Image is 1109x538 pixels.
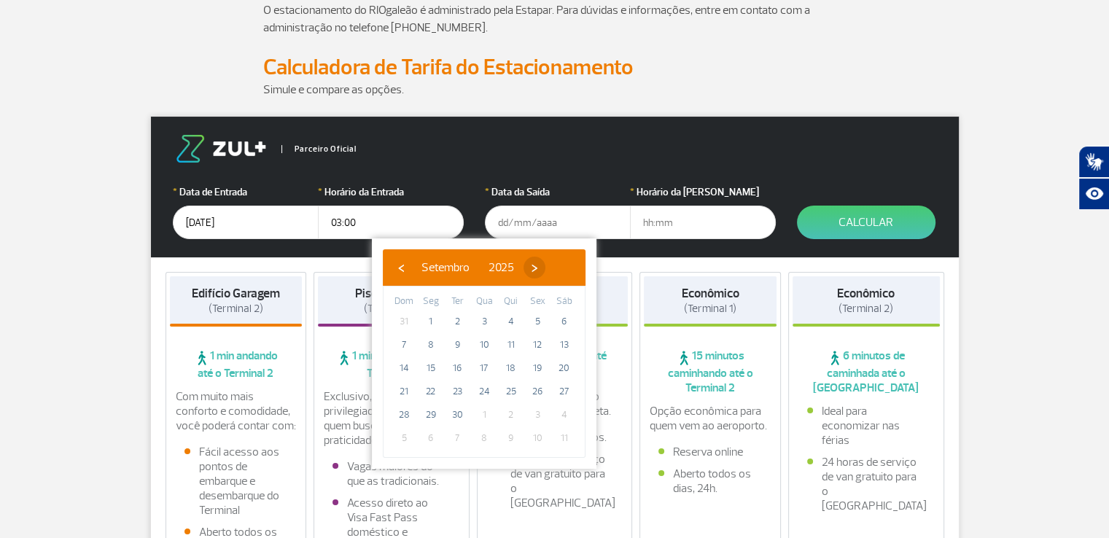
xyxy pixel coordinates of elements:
[444,294,471,310] th: weekday
[176,389,297,433] p: Com muito mais conforto e comodidade, você poderá contar com:
[1078,146,1109,178] button: Abrir tradutor de língua de sinais.
[489,260,514,275] span: 2025
[390,258,545,273] bs-datepicker-navigation-view: ​ ​ ​
[445,356,469,380] span: 16
[418,294,445,310] th: weekday
[419,426,443,450] span: 6
[838,302,893,316] span: (Terminal 2)
[419,403,443,426] span: 29
[524,294,551,310] th: weekday
[472,426,496,450] span: 8
[630,206,776,239] input: hh:mm
[392,310,416,333] span: 31
[318,184,464,200] label: Horário da Entrada
[630,184,776,200] label: Horário da [PERSON_NAME]
[471,294,498,310] th: weekday
[499,310,523,333] span: 4
[496,452,614,510] li: 24 horas de serviço de van gratuito para o [GEOGRAPHIC_DATA]
[173,206,319,239] input: dd/mm/aaaa
[526,426,549,450] span: 10
[526,380,549,403] span: 26
[355,286,427,301] strong: Piso Premium
[445,310,469,333] span: 2
[263,54,847,81] h2: Calculadora de Tarifa do Estacionamento
[332,459,451,488] li: Vagas maiores do que as tradicionais.
[392,426,416,450] span: 5
[421,260,470,275] span: Setembro
[324,389,459,448] p: Exclusivo, com localização privilegiada e ideal para quem busca conforto e praticidade.
[553,333,576,356] span: 13
[209,302,263,316] span: (Terminal 2)
[497,294,524,310] th: weekday
[499,380,523,403] span: 25
[499,356,523,380] span: 18
[499,426,523,450] span: 9
[658,467,762,496] li: Aberto todos os dias, 24h.
[391,294,418,310] th: weekday
[472,380,496,403] span: 24
[472,333,496,356] span: 10
[173,184,319,200] label: Data de Entrada
[479,257,524,278] button: 2025
[372,238,596,469] bs-datepicker-container: calendar
[684,302,736,316] span: (Terminal 1)
[793,348,940,395] span: 6 minutos de caminhada até o [GEOGRAPHIC_DATA]
[807,404,925,448] li: Ideal para economizar nas férias
[553,403,576,426] span: 4
[807,455,925,513] li: 24 horas de serviço de van gratuito para o [GEOGRAPHIC_DATA]
[1078,146,1109,210] div: Plugin de acessibilidade da Hand Talk.
[392,333,416,356] span: 7
[1078,178,1109,210] button: Abrir recursos assistivos.
[263,1,847,36] p: O estacionamento do RIOgaleão é administrado pela Estapar. Para dúvidas e informações, entre em c...
[644,348,777,395] span: 15 minutos caminhando até o Terminal 2
[392,380,416,403] span: 21
[553,426,576,450] span: 11
[392,403,416,426] span: 28
[837,286,895,301] strong: Econômico
[263,81,847,98] p: Simule e compare as opções.
[682,286,739,301] strong: Econômico
[419,380,443,403] span: 22
[419,356,443,380] span: 15
[499,403,523,426] span: 2
[412,257,479,278] button: Setembro
[526,403,549,426] span: 3
[485,184,631,200] label: Data da Saída
[550,294,577,310] th: weekday
[445,380,469,403] span: 23
[392,356,416,380] span: 14
[553,310,576,333] span: 6
[419,333,443,356] span: 8
[445,426,469,450] span: 7
[650,404,771,433] p: Opção econômica para quem vem ao aeroporto.
[658,445,762,459] li: Reserva online
[553,380,576,403] span: 27
[419,310,443,333] span: 1
[553,356,576,380] span: 20
[445,403,469,426] span: 30
[472,310,496,333] span: 3
[526,310,549,333] span: 5
[281,145,357,153] span: Parceiro Oficial
[192,286,280,301] strong: Edifício Garagem
[797,206,935,239] button: Calcular
[170,348,303,381] span: 1 min andando até o Terminal 2
[445,333,469,356] span: 9
[184,445,288,518] li: Fácil acesso aos pontos de embarque e desembarque do Terminal
[318,206,464,239] input: hh:mm
[390,257,412,278] button: ‹
[173,135,269,163] img: logo-zul.png
[472,403,496,426] span: 1
[526,333,549,356] span: 12
[526,356,549,380] span: 19
[524,257,545,278] button: ›
[485,206,631,239] input: dd/mm/aaaa
[364,302,419,316] span: (Terminal 2)
[499,333,523,356] span: 11
[318,348,465,381] span: 1 min andando até o Terminal 2
[472,356,496,380] span: 17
